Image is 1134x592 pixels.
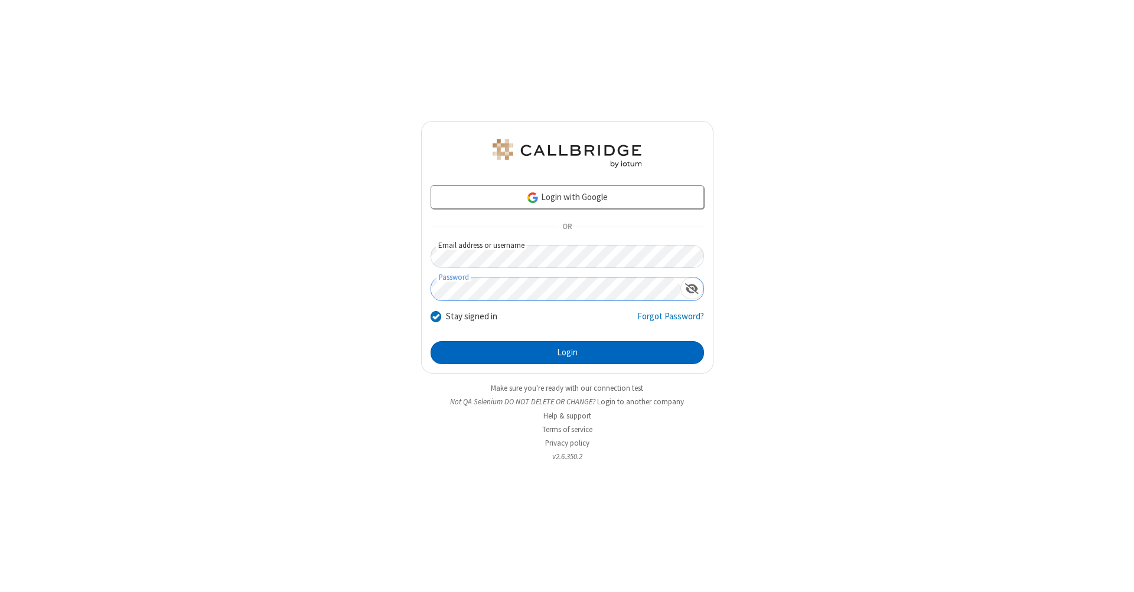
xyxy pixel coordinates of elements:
[490,139,644,168] img: QA Selenium DO NOT DELETE OR CHANGE
[491,383,643,393] a: Make sure you're ready with our connection test
[421,451,713,462] li: v2.6.350.2
[446,310,497,323] label: Stay signed in
[542,424,592,434] a: Terms of service
[526,191,539,204] img: google-icon.png
[431,341,704,365] button: Login
[431,245,704,268] input: Email address or username
[558,219,576,236] span: OR
[421,396,713,407] li: Not QA Selenium DO NOT DELETE OR CHANGE?
[637,310,704,332] a: Forgot Password?
[431,185,704,209] a: Login with Google
[545,438,589,448] a: Privacy policy
[680,277,703,299] div: Show password
[543,411,591,421] a: Help & support
[431,277,680,300] input: Password
[597,396,684,407] button: Login to another company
